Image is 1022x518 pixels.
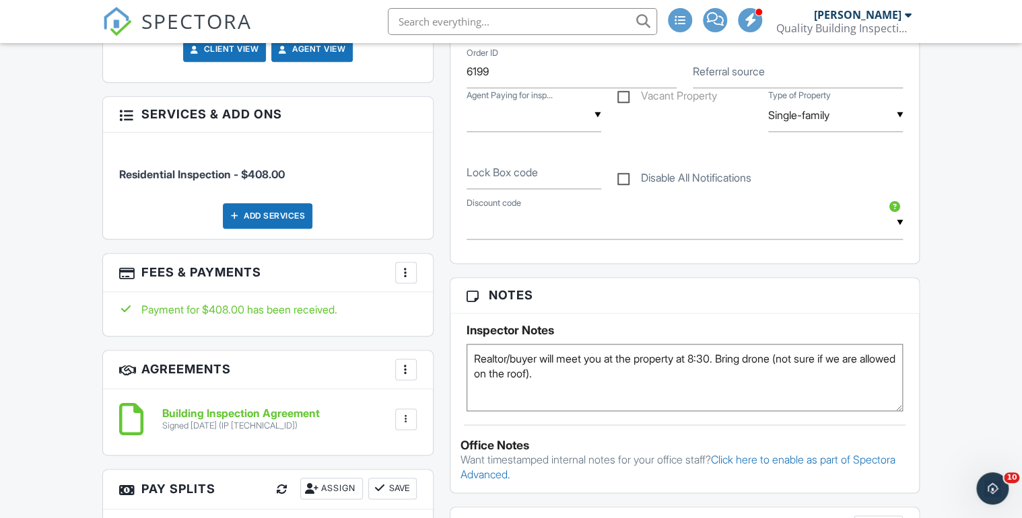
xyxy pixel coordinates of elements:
label: Disable All Notifications [617,172,751,188]
div: Signed [DATE] (IP [TECHNICAL_ID]) [162,420,320,431]
label: Type of Property [768,89,831,102]
h3: Services & Add ons [103,97,433,132]
h3: Notes [450,278,919,313]
button: Save [368,478,417,499]
h3: Pay Splits [103,470,433,509]
label: Agent Paying for inspection? [467,89,553,102]
h6: Building Inspection Agreement [162,408,320,420]
span: SPECTORA [141,7,252,35]
div: Assign [300,478,363,499]
img: The Best Home Inspection Software - Spectora [102,7,132,36]
input: Search everything... [388,8,657,35]
h3: Agreements [103,350,433,389]
input: Lock Box code [467,156,601,189]
label: Lock Box code [467,165,538,180]
div: Payment for $408.00 has been received. [119,302,417,317]
a: SPECTORA [102,18,252,46]
p: Want timestamped internal notes for your office staff? [461,452,909,482]
label: Discount code [467,197,521,209]
a: Building Inspection Agreement Signed [DATE] (IP [TECHNICAL_ID]) [162,408,320,431]
label: Order ID [467,47,498,59]
label: Vacant Property [617,89,717,106]
div: [PERSON_NAME] [813,8,901,22]
div: Office Notes [461,439,909,452]
h3: Fees & Payments [103,254,433,292]
span: 10 [1004,472,1019,483]
li: Service: Residential Inspection [119,143,417,192]
a: Agent View [276,42,345,56]
div: Quality Building Inspections [776,22,911,35]
iframe: Intercom live chat [976,472,1009,505]
span: Residential Inspection - $408.00 [119,168,285,181]
a: Click here to enable as part of Spectora Advanced. [461,453,895,481]
h5: Inspector Notes [467,324,903,337]
label: Referral source [693,64,765,79]
div: Add Services [223,203,312,229]
textarea: Realtor/buyer will meet you at the property at 8:30. Bring drone (not sure if we are allowed on t... [467,344,903,411]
